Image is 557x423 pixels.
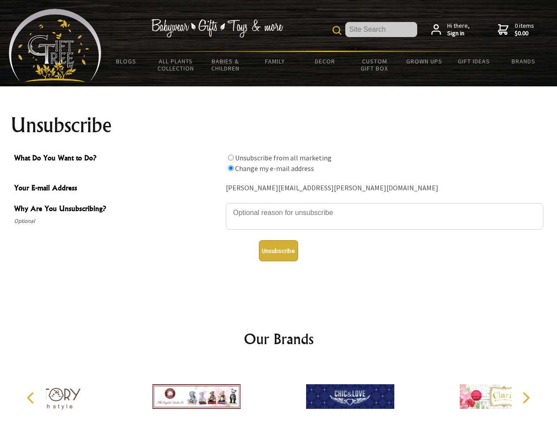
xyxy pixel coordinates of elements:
[228,155,234,160] input: What Do You Want to Do?
[499,52,549,70] a: Brands
[235,164,314,173] label: Change my e-mail address
[515,30,534,37] strong: $0.00
[515,22,534,37] span: 0 items
[14,203,221,216] span: Why Are You Unsubscribing?
[447,22,470,37] span: Hi there,
[226,182,543,195] div: [PERSON_NAME][EMAIL_ADDRESS][PERSON_NAME][DOMAIN_NAME]
[300,52,350,70] a: Decor
[22,388,41,408] button: Previous
[201,52,250,78] a: Babies & Children
[399,52,449,70] a: Grown Ups
[333,26,341,35] img: product search
[447,30,470,37] strong: Sign in
[250,52,300,70] a: Family
[259,240,298,261] button: Unsubscribe
[226,203,543,230] textarea: Why Are You Unsubscribing?
[101,52,151,70] a: BLOGS
[498,22,534,37] a: 0 items$0.00
[14,216,221,226] span: Optional
[431,22,470,37] a: Hi there,Sign in
[235,153,332,162] label: Unsubscribe from all marketing
[18,328,540,349] h2: Our Brands
[228,165,234,171] input: What Do You Want to Do?
[516,388,535,408] button: Next
[151,19,283,37] img: Babywear - Gifts - Toys & more
[9,9,101,82] img: Babyware - Gifts - Toys and more...
[14,182,221,195] span: Your E-mail Address
[11,115,547,136] h1: Unsubscribe
[151,52,201,78] a: All Plants Collection
[449,52,499,70] a: Gift Ideas
[14,152,221,165] span: What Do You Want to Do?
[350,52,400,78] a: Custom Gift Box
[345,22,417,37] input: Site Search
